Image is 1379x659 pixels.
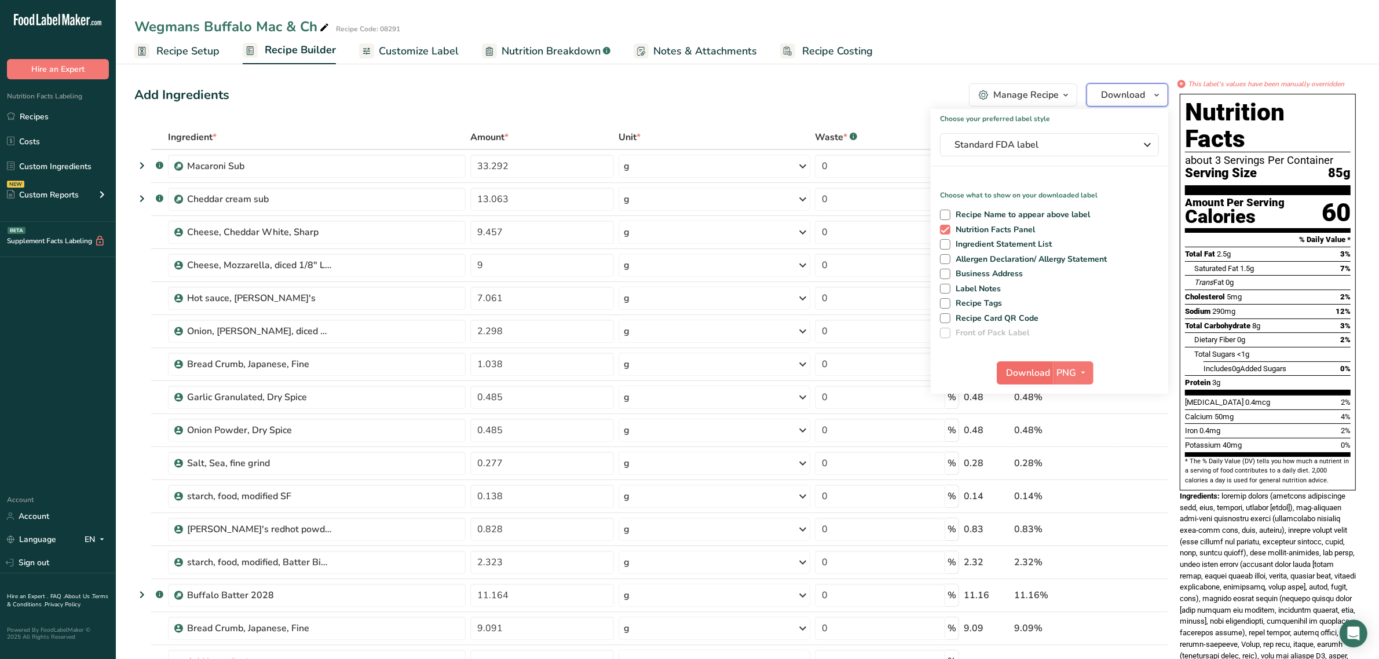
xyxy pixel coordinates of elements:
div: starch, food, modified, Batter Bind, SF (DO-01640) [187,555,332,569]
a: Recipe Costing [780,38,873,64]
div: Powered By FoodLabelMaker © 2025 All Rights Reserved [7,627,109,640]
a: Language [7,529,56,550]
a: Customize Label [359,38,459,64]
a: Hire an Expert . [7,592,48,601]
span: 8g [1252,321,1260,330]
div: g [624,423,630,437]
div: Salt, Sea, fine grind [187,456,332,470]
span: Customize Label [379,43,459,59]
div: 0.28% [1015,456,1110,470]
span: Nutrition Breakdown [502,43,601,59]
span: 2% [1341,398,1351,407]
span: Serving Size [1185,166,1257,181]
button: PNG [1054,361,1093,385]
span: 0.4mcg [1245,398,1270,407]
div: g [624,357,630,371]
div: Amount Per Serving [1185,197,1285,208]
span: 50mg [1215,412,1234,421]
h1: Choose your preferred label style [931,109,1168,124]
span: 3% [1340,321,1351,330]
span: Recipe Costing [802,43,873,59]
img: Sub Recipe [174,591,183,600]
span: Sodium [1185,307,1210,316]
span: 2.5g [1217,250,1231,258]
button: Hire an Expert [7,59,109,79]
div: Manage Recipe [993,88,1059,102]
i: Trans [1194,278,1213,287]
span: Recipe Name to appear above label [950,210,1091,220]
div: g [624,225,630,239]
img: Sub Recipe [174,195,183,204]
span: Ingredients: [1180,492,1220,500]
div: Bread Crumb, Japanese, Fine [187,621,332,635]
div: Bread Crumb, Japanese, Fine [187,357,332,371]
span: 2% [1341,426,1351,435]
div: 9.09% [1015,621,1110,635]
span: Business Address [950,269,1023,279]
span: 0% [1340,364,1351,373]
span: 40mg [1223,441,1242,449]
div: Macaroni Sub [187,159,332,173]
a: Terms & Conditions . [7,592,108,609]
span: Iron [1185,426,1198,435]
span: Total Sugars [1194,350,1235,358]
div: [PERSON_NAME]'s redhot powder [187,522,332,536]
div: g [624,456,630,470]
span: Download [1101,88,1145,102]
span: 5mg [1227,292,1242,301]
span: 0g [1237,335,1245,344]
section: % Daily Value * [1185,233,1351,247]
div: g [624,390,630,404]
div: 11.16% [1015,588,1110,602]
span: 7% [1340,264,1351,273]
span: Front of Pack Label [950,328,1030,338]
span: 4% [1341,412,1351,421]
a: Nutrition Breakdown [482,38,610,64]
button: Standard FDA label [940,133,1159,156]
div: Open Intercom Messenger [1340,620,1367,647]
div: 0.48% [1015,423,1110,437]
div: EN [85,533,109,547]
div: 2.32% [1015,555,1110,569]
div: Buffalo Batter 2028 [187,588,332,602]
span: Dietary Fiber [1194,335,1235,344]
span: Total Carbohydrate [1185,321,1250,330]
section: * The % Daily Value (DV) tells you how much a nutrient in a serving of food contributes to a dail... [1185,457,1351,485]
button: Download [997,361,1054,385]
div: Calories [1185,208,1285,225]
div: g [624,192,630,206]
div: 0.83% [1015,522,1110,536]
p: Choose what to show on your downloaded label [931,181,1168,200]
span: Recipe Tags [950,298,1003,309]
div: 0.83 [964,522,1010,536]
span: Fat [1194,278,1224,287]
div: 60 [1322,197,1351,228]
span: Recipe Setup [156,43,220,59]
div: g [624,324,630,338]
div: Onion, [PERSON_NAME], diced 1/8" [187,324,332,338]
div: g [624,489,630,503]
div: Wegmans Buffalo Mac & Ch [134,16,331,37]
div: BETA [8,227,25,234]
div: 0.48% [1015,390,1110,404]
a: Recipe Setup [134,38,220,64]
div: 0.48 [964,390,1010,404]
div: starch, food, modified SF [187,489,332,503]
div: Cheddar cream sub [187,192,332,206]
div: 0.14 [964,489,1010,503]
img: Sub Recipe [174,162,183,171]
span: 0.4mg [1199,426,1220,435]
span: PNG [1057,366,1077,380]
span: Label Notes [950,284,1001,294]
span: <1g [1237,350,1249,358]
button: Download [1087,83,1168,107]
span: 0g [1226,278,1234,287]
span: 1.5g [1240,264,1254,273]
div: Hot sauce, [PERSON_NAME]'s [187,291,332,305]
div: Cheese, Mozzarella, diced 1/8" LMPS [187,258,332,272]
span: 0% [1341,441,1351,449]
a: FAQ . [50,592,64,601]
div: Cheese, Cheddar White, Sharp [187,225,332,239]
div: about 3 Servings Per Container [1185,155,1351,166]
span: Ingredient [168,130,217,144]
